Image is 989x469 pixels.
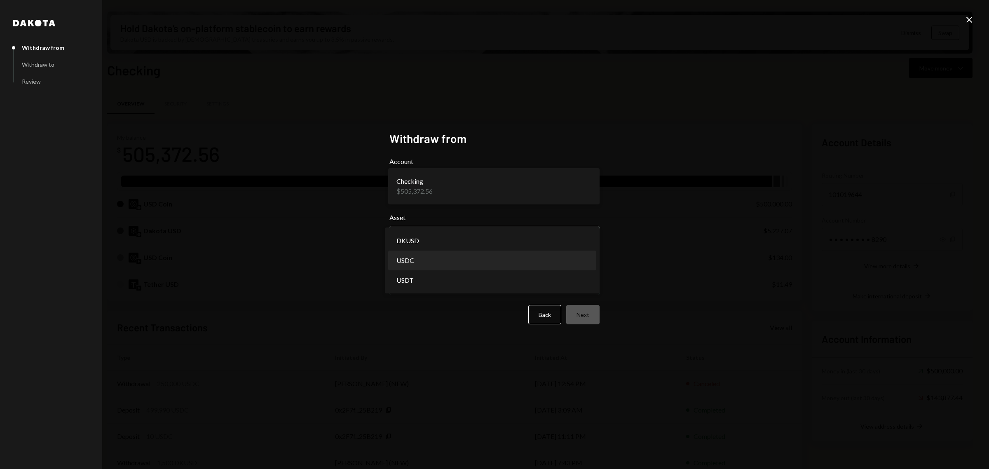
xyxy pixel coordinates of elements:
[389,131,600,147] h2: Withdraw from
[389,213,600,223] label: Asset
[22,78,41,85] div: Review
[528,305,561,324] button: Back
[389,157,600,166] label: Account
[22,61,54,68] div: Withdraw to
[396,236,419,246] span: DKUSD
[22,44,64,51] div: Withdraw from
[396,275,414,285] span: USDT
[389,170,600,203] button: Account
[396,256,414,265] span: USDC
[389,226,600,249] button: Asset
